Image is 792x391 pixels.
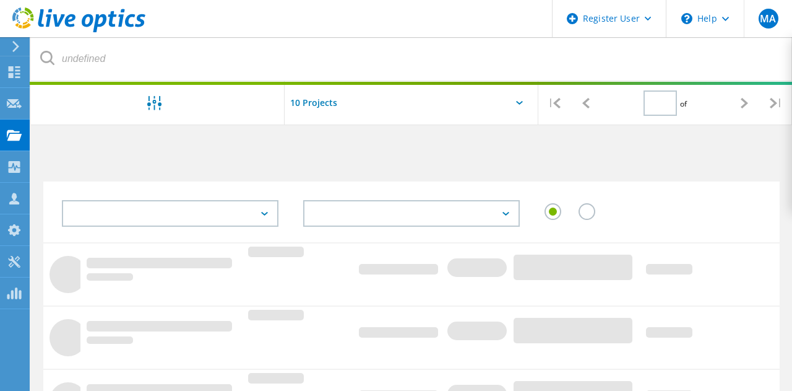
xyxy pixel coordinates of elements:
a: Live Optics Dashboard [12,26,145,35]
svg: \n [681,13,692,24]
span: MA [760,14,776,24]
span: of [680,99,687,109]
div: | [538,81,570,125]
div: | [760,81,792,125]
